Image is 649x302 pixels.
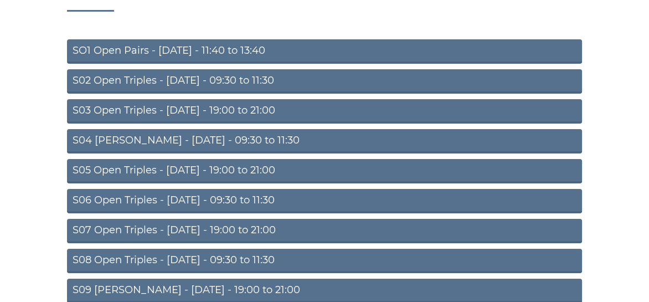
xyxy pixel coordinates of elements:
a: S02 Open Triples - [DATE] - 09:30 to 11:30 [67,69,582,94]
a: S04 [PERSON_NAME] - [DATE] - 09:30 to 11:30 [67,129,582,153]
a: S07 Open Triples - [DATE] - 19:00 to 21:00 [67,219,582,243]
a: S08 Open Triples - [DATE] - 09:30 to 11:30 [67,249,582,273]
a: S05 Open Triples - [DATE] - 19:00 to 21:00 [67,159,582,183]
a: S03 Open Triples - [DATE] - 19:00 to 21:00 [67,99,582,124]
a: S06 Open Triples - [DATE] - 09:30 to 11:30 [67,189,582,213]
a: SO1 Open Pairs - [DATE] - 11:40 to 13:40 [67,39,582,64]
